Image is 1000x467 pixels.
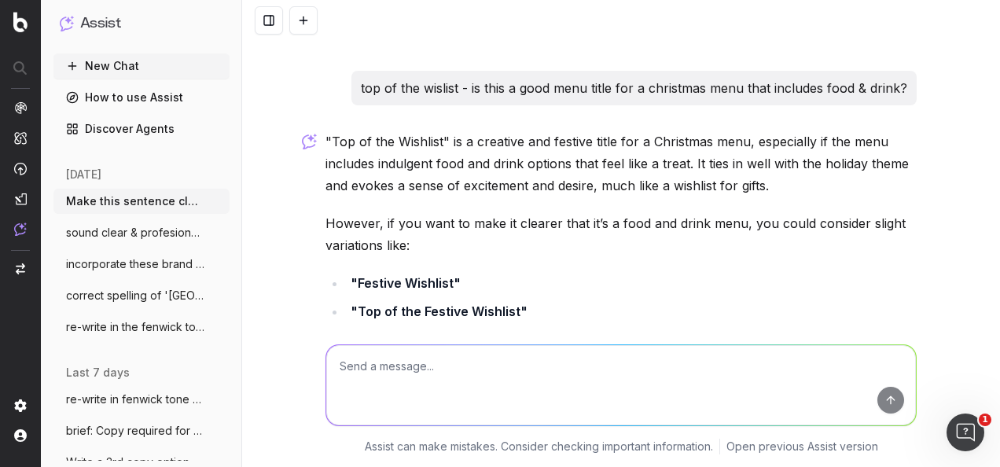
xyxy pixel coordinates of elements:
button: Make this sentence clear: 'Make magical [53,189,230,214]
button: incorporate these brand names: [PERSON_NAME] [53,252,230,277]
h1: Assist [80,13,121,35]
iframe: Intercom live chat [947,414,984,451]
p: "Top of the Wishlist" is a creative and festive title for a Christmas menu, especially if the men... [325,131,917,197]
img: Studio [14,193,27,205]
button: sound clear & profesional: Hi @[PERSON_NAME] [53,220,230,245]
p: However, if you want to make it clearer that it’s a food and drink menu, you could consider sligh... [325,212,917,256]
img: Intelligence [14,131,27,145]
span: sound clear & profesional: Hi @[PERSON_NAME] [66,225,204,241]
img: Analytics [14,101,27,114]
img: Botify logo [13,12,28,32]
span: re-write in the fenwick tone of voice: C [66,319,204,335]
span: brief: Copy required for A1 to go with Q [66,423,204,439]
button: Assist [60,13,223,35]
img: Botify assist logo [302,134,317,149]
span: correct spelling of '[GEOGRAPHIC_DATA]' [66,288,204,303]
span: re-write in fenwick tone of voice: Subje [66,392,204,407]
a: How to use Assist [53,85,230,110]
span: last 7 days [66,365,130,381]
img: Activation [14,162,27,175]
button: correct spelling of '[GEOGRAPHIC_DATA]' [53,283,230,308]
button: New Chat [53,53,230,79]
span: 1 [979,414,991,426]
span: incorporate these brand names: [PERSON_NAME] [66,256,204,272]
img: Assist [14,222,27,236]
p: top of the wislist - is this a good menu title for a christmas menu that includes food & drink? [361,77,907,99]
img: My account [14,429,27,442]
button: re-write in fenwick tone of voice: Subje [53,387,230,412]
img: Assist [60,16,74,31]
span: Make this sentence clear: 'Make magical [66,193,204,209]
a: Open previous Assist version [726,439,878,454]
img: Switch project [16,263,25,274]
button: brief: Copy required for A1 to go with Q [53,418,230,443]
a: Discover Agents [53,116,230,142]
p: Assist can make mistakes. Consider checking important information. [365,439,713,454]
button: re-write in the fenwick tone of voice: C [53,314,230,340]
span: [DATE] [66,167,101,182]
strong: "Top of the Festive Wishlist" [351,303,528,319]
img: Setting [14,399,27,412]
strong: "Festive Wishlist" [351,275,461,291]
